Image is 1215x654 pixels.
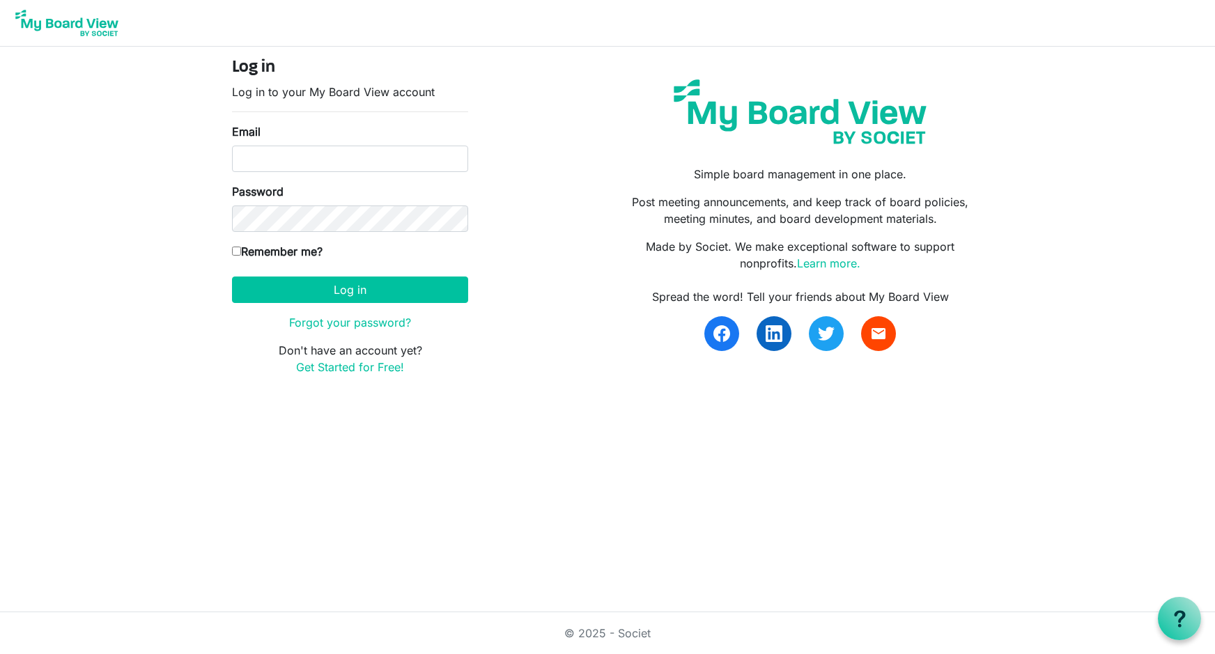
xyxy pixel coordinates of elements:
[232,277,468,303] button: Log in
[663,69,937,155] img: my-board-view-societ.svg
[618,166,983,182] p: Simple board management in one place.
[797,256,860,270] a: Learn more.
[870,325,887,342] span: email
[289,316,411,329] a: Forgot your password?
[232,84,468,100] p: Log in to your My Board View account
[232,243,323,260] label: Remember me?
[296,360,404,374] a: Get Started for Free!
[232,247,241,256] input: Remember me?
[766,325,782,342] img: linkedin.svg
[232,58,468,78] h4: Log in
[861,316,896,351] a: email
[232,123,261,140] label: Email
[618,288,983,305] div: Spread the word! Tell your friends about My Board View
[232,183,284,200] label: Password
[713,325,730,342] img: facebook.svg
[618,238,983,272] p: Made by Societ. We make exceptional software to support nonprofits.
[618,194,983,227] p: Post meeting announcements, and keep track of board policies, meeting minutes, and board developm...
[564,626,651,640] a: © 2025 - Societ
[232,342,468,375] p: Don't have an account yet?
[11,6,123,40] img: My Board View Logo
[818,325,835,342] img: twitter.svg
